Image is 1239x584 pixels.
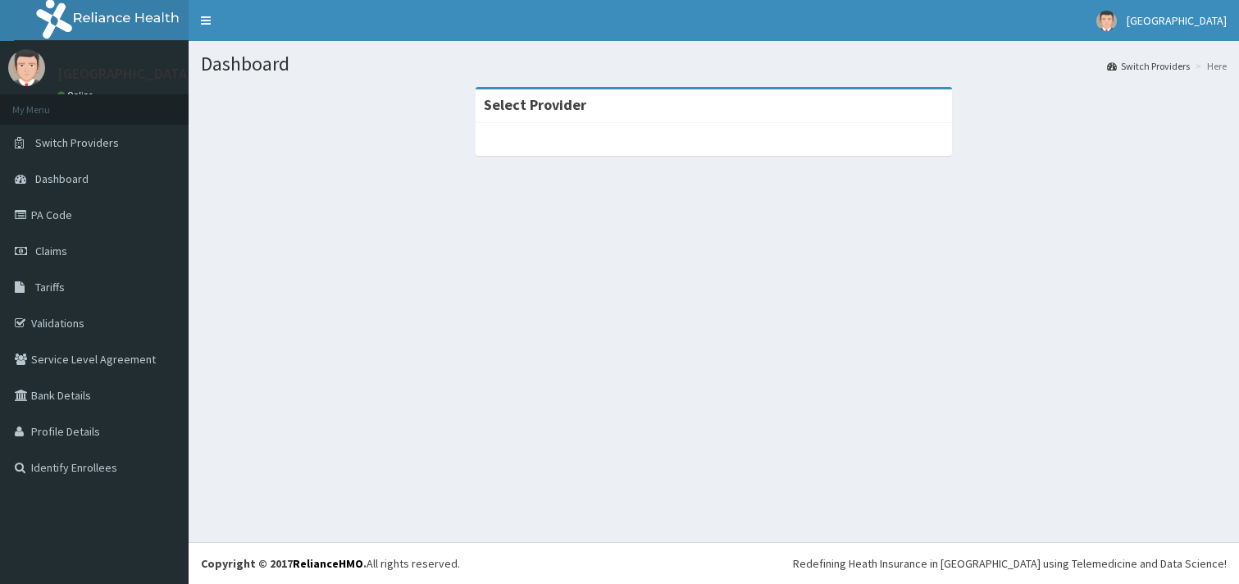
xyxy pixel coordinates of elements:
[1127,13,1227,28] span: [GEOGRAPHIC_DATA]
[293,556,363,571] a: RelianceHMO
[1191,59,1227,73] li: Here
[35,171,89,186] span: Dashboard
[35,280,65,294] span: Tariffs
[8,49,45,86] img: User Image
[1107,59,1190,73] a: Switch Providers
[201,556,367,571] strong: Copyright © 2017 .
[57,66,193,81] p: [GEOGRAPHIC_DATA]
[1096,11,1117,31] img: User Image
[57,89,97,101] a: Online
[189,542,1239,584] footer: All rights reserved.
[484,95,586,114] strong: Select Provider
[201,53,1227,75] h1: Dashboard
[35,244,67,258] span: Claims
[793,555,1227,572] div: Redefining Heath Insurance in [GEOGRAPHIC_DATA] using Telemedicine and Data Science!
[35,135,119,150] span: Switch Providers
